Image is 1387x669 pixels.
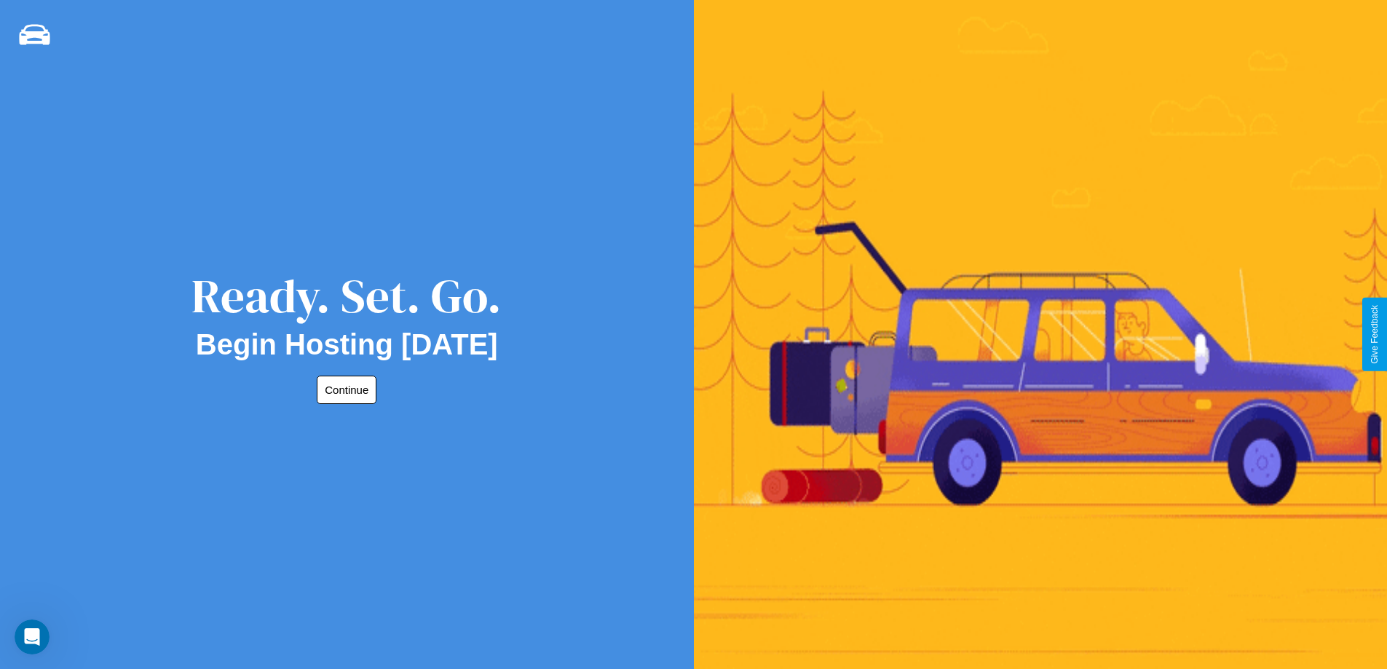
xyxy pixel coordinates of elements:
div: Give Feedback [1370,305,1380,364]
iframe: Intercom live chat [15,619,50,654]
div: Ready. Set. Go. [191,264,502,328]
h2: Begin Hosting [DATE] [196,328,498,361]
button: Continue [317,376,376,404]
